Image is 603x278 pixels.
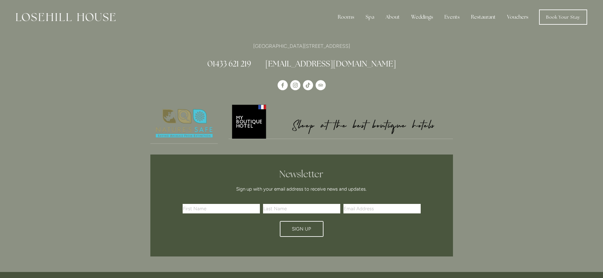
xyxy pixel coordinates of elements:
div: Restaurant [466,11,501,23]
div: Rooms [333,11,359,23]
a: Instagram [290,80,300,90]
a: Vouchers [502,11,533,23]
input: First Name [183,204,260,213]
input: Last Name [263,204,340,213]
p: Sign up with your email address to receive news and updates. [185,185,418,193]
a: Losehill House Hotel & Spa [278,80,288,90]
img: Losehill House [16,13,116,21]
button: Sign Up [280,221,323,237]
a: Book Your Stay [539,9,587,25]
span: Sign Up [292,226,311,232]
a: 01433 621 219 [207,59,251,69]
div: Weddings [406,11,438,23]
div: Events [439,11,465,23]
p: [GEOGRAPHIC_DATA][STREET_ADDRESS] [150,42,453,50]
a: TikTok [303,80,313,90]
a: [EMAIL_ADDRESS][DOMAIN_NAME] [265,59,396,69]
div: About [380,11,405,23]
a: Nature's Safe - Logo [150,104,218,144]
img: Nature's Safe - Logo [150,104,218,143]
input: Email Address [343,204,421,213]
a: TripAdvisor [316,80,326,90]
div: Spa [361,11,379,23]
img: My Boutique Hotel - Logo [229,104,453,139]
h2: Newsletter [185,168,418,180]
